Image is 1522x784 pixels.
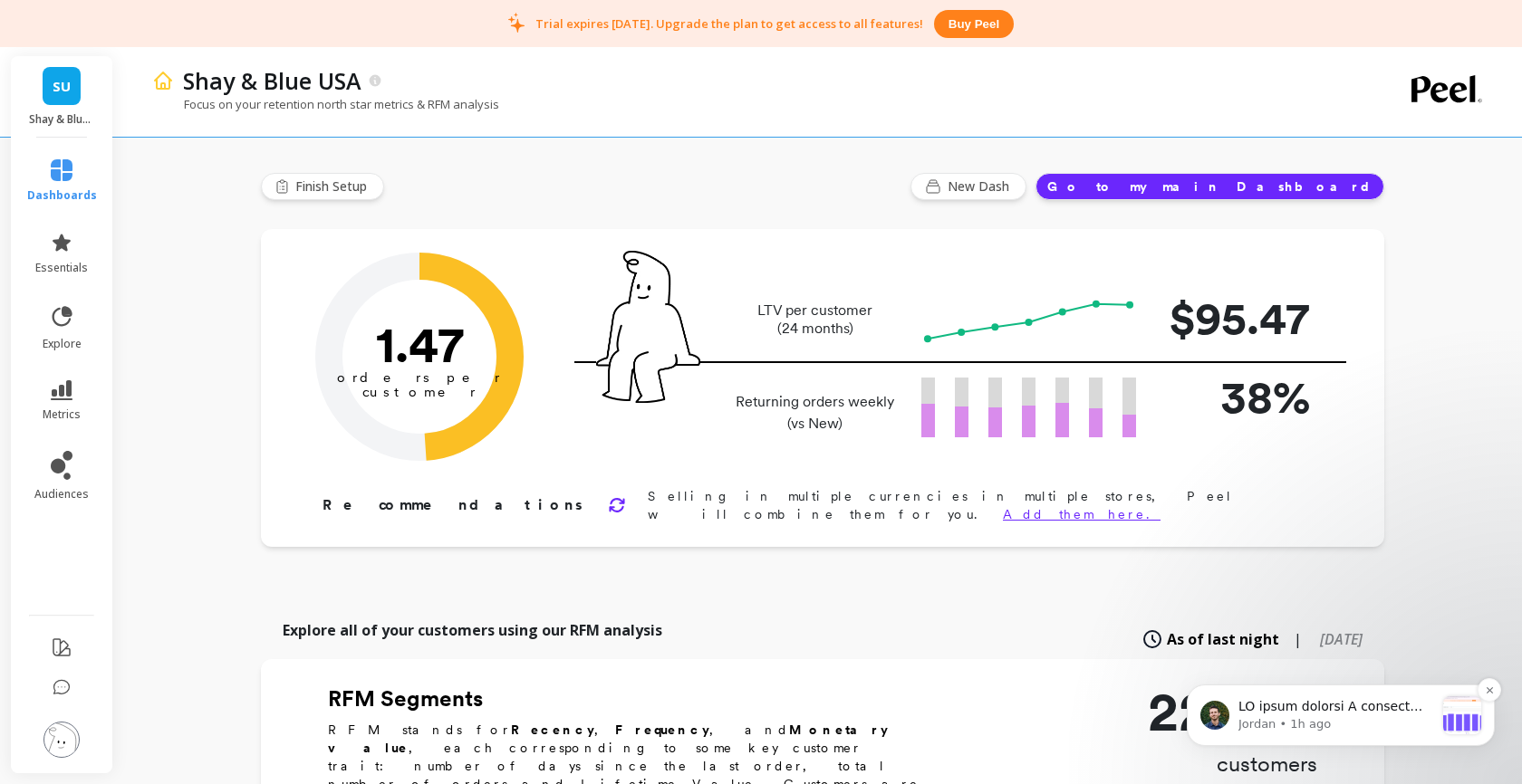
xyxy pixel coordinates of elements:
span: SU [53,76,71,97]
iframe: Intercom notifications message [1160,570,1522,775]
p: $95.47 [1165,284,1310,352]
img: header icon [152,70,174,91]
p: Returning orders weekly (vs New) [730,391,900,435]
button: Buy peel [934,10,1014,38]
img: pal seatted on line [596,251,700,403]
button: New Dash [910,173,1026,200]
a: Add them here. [1003,507,1161,521]
p: customers [1148,750,1317,779]
p: Trial expires [DATE]. Upgrade the plan to get access to all features! [535,15,923,32]
tspan: orders per [337,369,502,386]
p: 22,567 [1148,684,1317,739]
p: Recommendations [323,494,586,516]
button: Finish Setup [261,173,384,200]
p: LTV per customer (24 months) [730,301,900,338]
text: 1.47 [376,314,464,374]
p: Shay & Blue USA [29,112,95,127]
h2: RFM Segments [328,684,944,713]
b: Frequency [615,722,709,737]
span: essentials [35,261,88,275]
span: Finish Setup [295,177,372,196]
span: metrics [43,407,81,422]
span: New Dash [948,177,1015,196]
p: 38% [1165,363,1310,431]
img: profile picture [43,722,80,758]
span: explore [43,337,82,351]
button: Go to my main Dashboard [1036,173,1384,200]
p: Explore all of your customers using our RFM analysis [283,619,662,641]
b: Recency [511,722,594,737]
span: dashboards [27,188,97,203]
span: audiences [34,487,89,502]
tspan: customer [362,384,477,400]
p: Focus on your retention north star metrics & RFM analysis [152,96,499,112]
p: Selling in multiple currencies in multiple stores, Peel will combine them for you. [648,487,1326,523]
p: Shay & Blue USA [183,65,361,96]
